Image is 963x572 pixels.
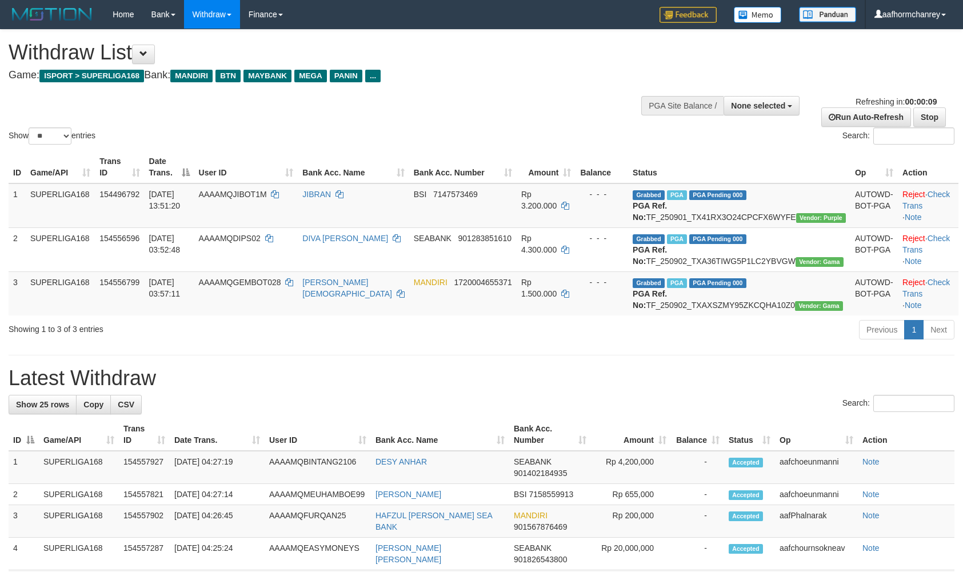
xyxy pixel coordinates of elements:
[265,418,371,451] th: User ID: activate to sort column ascending
[734,7,782,23] img: Button%20Memo.svg
[149,190,181,210] span: [DATE] 13:51:20
[591,484,671,505] td: Rp 655,000
[923,320,954,339] a: Next
[39,70,144,82] span: ISPORT > SUPERLIGA168
[671,418,724,451] th: Balance: activate to sort column ascending
[689,234,746,244] span: PGA Pending
[633,201,667,222] b: PGA Ref. No:
[842,127,954,145] label: Search:
[628,227,850,271] td: TF_250902_TXA36TIWG5P1LC2YBVGW
[26,183,95,228] td: SUPERLIGA168
[119,418,170,451] th: Trans ID: activate to sort column ascending
[514,457,552,466] span: SEABANK
[775,418,858,451] th: Op: activate to sort column ascending
[689,190,746,200] span: PGA Pending
[76,395,111,414] a: Copy
[724,418,775,451] th: Status: activate to sort column ascending
[591,418,671,451] th: Amount: activate to sort column ascending
[39,451,119,484] td: SUPERLIGA168
[671,505,724,538] td: -
[9,451,39,484] td: 1
[119,505,170,538] td: 154557902
[375,457,427,466] a: DESY ANHAR
[850,271,898,315] td: AUTOWD-BOT-PGA
[9,505,39,538] td: 3
[39,484,119,505] td: SUPERLIGA168
[9,319,393,335] div: Showing 1 to 3 of 3 entries
[9,6,95,23] img: MOTION_logo.png
[514,555,567,564] span: Copy 901826543800 to clipboard
[9,484,39,505] td: 2
[170,70,213,82] span: MANDIRI
[265,538,371,570] td: AAAAMQEASYMONEYS
[729,458,763,467] span: Accepted
[9,271,26,315] td: 3
[375,543,441,564] a: [PERSON_NAME] [PERSON_NAME]
[633,190,665,200] span: Grabbed
[898,271,958,315] td: · ·
[628,151,850,183] th: Status
[409,151,517,183] th: Bank Acc. Number: activate to sort column ascending
[514,543,552,553] span: SEABANK
[199,190,267,199] span: AAAAMQJIBOT1M
[671,538,724,570] td: -
[26,227,95,271] td: SUPERLIGA168
[119,538,170,570] td: 154557287
[145,151,194,183] th: Date Trans.: activate to sort column descending
[873,127,954,145] input: Search:
[667,190,687,200] span: Marked by aafsoumeymey
[633,234,665,244] span: Grabbed
[414,278,447,287] span: MANDIRI
[170,505,265,538] td: [DATE] 04:26:45
[9,127,95,145] label: Show entries
[576,151,628,183] th: Balance
[95,151,144,183] th: Trans ID: activate to sort column ascending
[39,418,119,451] th: Game/API: activate to sort column ascending
[775,538,858,570] td: aafchournsokneav
[265,484,371,505] td: AAAAMQMEUHAMBOE99
[170,451,265,484] td: [DATE] 04:27:19
[729,511,763,521] span: Accepted
[521,234,557,254] span: Rp 4.300.000
[265,505,371,538] td: AAAAMQFURQAN25
[775,505,858,538] td: aafPhalnarak
[194,151,298,183] th: User ID: activate to sort column ascending
[99,234,139,243] span: 154556596
[898,183,958,228] td: · ·
[902,190,925,199] a: Reject
[591,538,671,570] td: Rp 20,000,000
[898,151,958,183] th: Action
[29,127,71,145] select: Showentries
[905,257,922,266] a: Note
[521,278,557,298] span: Rp 1.500.000
[433,190,478,199] span: Copy 7147573469 to clipboard
[514,511,548,520] span: MANDIRI
[99,190,139,199] span: 154496792
[667,234,687,244] span: Marked by aafchoeunmanni
[509,418,591,451] th: Bank Acc. Number: activate to sort column ascending
[294,70,327,82] span: MEGA
[671,484,724,505] td: -
[9,41,630,64] h1: Withdraw List
[902,190,950,210] a: Check Trans
[796,257,844,267] span: Vendor URL: https://trx31.1velocity.biz
[862,543,880,553] a: Note
[580,233,624,244] div: - - -
[633,289,667,310] b: PGA Ref. No:
[862,457,880,466] a: Note
[149,234,181,254] span: [DATE] 03:52:48
[458,234,512,243] span: Copy 901283851610 to clipboard
[9,183,26,228] td: 1
[856,97,937,106] span: Refreshing in:
[842,395,954,412] label: Search:
[902,234,950,254] a: Check Trans
[365,70,381,82] span: ...
[170,418,265,451] th: Date Trans.: activate to sort column ascending
[199,234,261,243] span: AAAAMQDIPS02
[375,511,492,531] a: HAFZUL [PERSON_NAME] SEA BANK
[119,484,170,505] td: 154557821
[671,451,724,484] td: -
[371,418,509,451] th: Bank Acc. Name: activate to sort column ascending
[580,277,624,288] div: - - -
[199,278,281,287] span: AAAAMQGEMBOT028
